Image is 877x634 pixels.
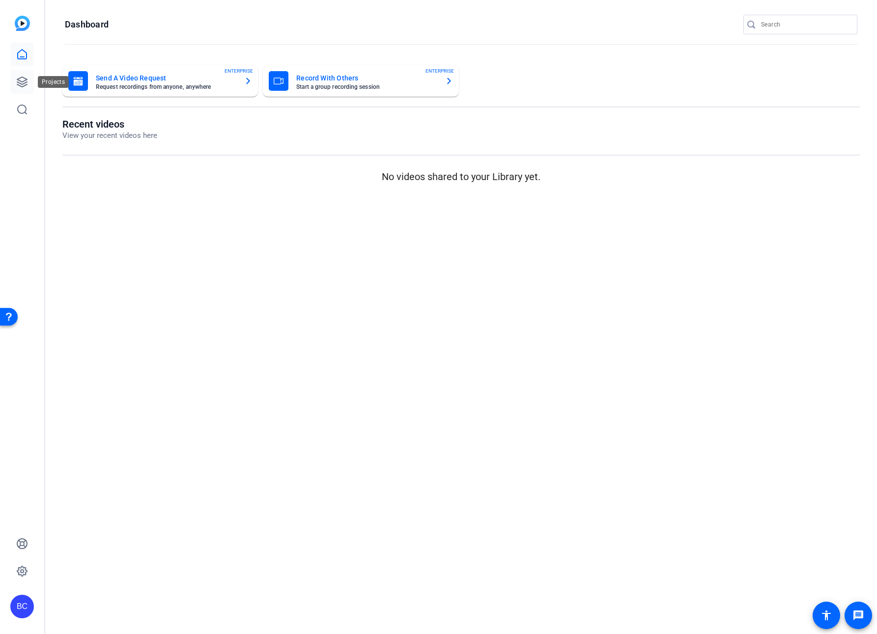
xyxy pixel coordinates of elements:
button: Send A Video RequestRequest recordings from anyone, anywhereENTERPRISE [62,65,258,97]
mat-card-title: Record With Others [296,72,437,84]
mat-card-title: Send A Video Request [96,72,236,84]
mat-card-subtitle: Request recordings from anyone, anywhere [96,84,236,90]
h1: Recent videos [62,118,157,130]
span: ENTERPRISE [225,67,253,75]
button: Record With OthersStart a group recording sessionENTERPRISE [263,65,458,97]
img: blue-gradient.svg [15,16,30,31]
input: Search [761,19,849,30]
div: Projects [38,76,69,88]
p: No videos shared to your Library yet. [62,169,860,184]
span: ENTERPRISE [425,67,454,75]
mat-card-subtitle: Start a group recording session [296,84,437,90]
h1: Dashboard [65,19,109,30]
mat-icon: accessibility [820,609,832,621]
div: BC [10,595,34,618]
p: View your recent videos here [62,130,157,141]
mat-icon: message [852,609,864,621]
